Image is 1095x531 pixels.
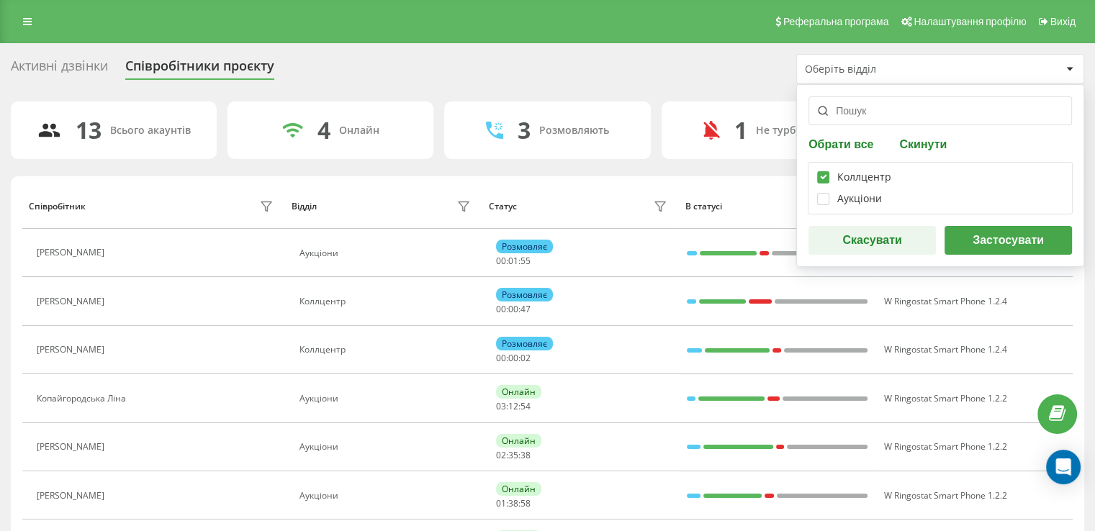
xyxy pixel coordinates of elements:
span: 02 [496,449,506,461]
div: В статусі [685,201,869,212]
div: [PERSON_NAME] [37,442,108,452]
div: : : [496,450,531,460]
span: 54 [521,400,531,412]
span: W Ringostat Smart Phone 1.2.4 [883,343,1006,355]
div: Не турбувати [756,124,826,137]
div: Аукціони [837,193,882,205]
span: 38 [521,449,531,461]
div: Розмовляє [496,240,553,253]
div: Розмовляють [539,124,609,137]
span: 12 [508,400,518,412]
button: Скасувати [808,226,936,255]
div: : : [496,353,531,363]
div: [PERSON_NAME] [37,248,108,258]
span: 01 [496,497,506,509]
span: 00 [496,303,506,315]
div: Співробітники проєкту [125,58,274,81]
button: Обрати все [808,137,878,150]
span: 00 [496,352,506,364]
span: Реферальна програма [783,16,889,27]
div: : : [496,401,531,412]
div: : : [496,304,531,314]
span: 47 [521,303,531,315]
div: Онлайн [496,385,541,399]
input: Пошук [808,96,1072,125]
div: Аукціони [299,248,474,258]
div: 1 [734,117,747,144]
div: [PERSON_NAME] [37,345,108,355]
div: : : [496,499,531,509]
div: Копайгородська Ліна [37,394,130,404]
div: Коллцентр [299,345,474,355]
div: Аукціони [299,442,474,452]
div: Відділ [292,201,317,212]
div: Коллцентр [299,296,474,307]
div: 13 [76,117,102,144]
button: Застосувати [945,226,1072,255]
span: 38 [508,497,518,509]
span: 00 [496,255,506,267]
div: Розмовляє [496,288,553,301]
div: Онлайн [339,124,379,137]
span: W Ringostat Smart Phone 1.2.2 [883,440,1006,453]
span: 00 [508,303,518,315]
span: 02 [521,352,531,364]
div: [PERSON_NAME] [37,296,108,307]
div: Статус [489,201,517,212]
div: Активні дзвінки [11,58,108,81]
span: W Ringostat Smart Phone 1.2.2 [883,489,1006,501]
div: Аукціони [299,491,474,501]
div: Співробітник [29,201,86,212]
div: Коллцентр [837,171,891,183]
span: Налаштування профілю [914,16,1026,27]
div: Онлайн [496,482,541,496]
button: Скинути [895,137,951,150]
span: 00 [508,352,518,364]
div: Оберіть відділ [805,63,977,76]
div: Аукціони [299,394,474,404]
div: [PERSON_NAME] [37,491,108,501]
span: W Ringostat Smart Phone 1.2.4 [883,295,1006,307]
span: Вихід [1050,16,1076,27]
div: Онлайн [496,434,541,448]
div: Open Intercom Messenger [1046,450,1081,484]
span: 35 [508,449,518,461]
span: W Ringostat Smart Phone 1.2.2 [883,392,1006,404]
div: 3 [518,117,531,144]
div: Розмовляє [496,337,553,350]
div: 4 [317,117,330,144]
div: Всього акаунтів [110,124,191,137]
div: : : [496,256,531,266]
span: 55 [521,255,531,267]
span: 58 [521,497,531,509]
span: 03 [496,400,506,412]
span: 01 [508,255,518,267]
